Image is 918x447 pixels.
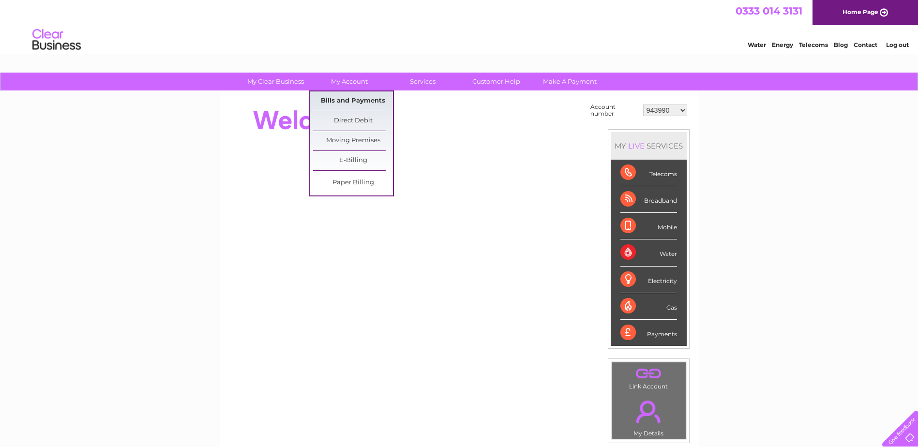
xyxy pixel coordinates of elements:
[236,73,316,90] a: My Clear Business
[748,41,766,48] a: Water
[588,101,641,119] td: Account number
[313,91,393,111] a: Bills and Payments
[313,151,393,170] a: E-Billing
[736,5,802,17] a: 0333 014 3131
[530,73,610,90] a: Make A Payment
[620,267,677,293] div: Electricity
[620,320,677,346] div: Payments
[309,73,389,90] a: My Account
[231,5,688,47] div: Clear Business is a trading name of Verastar Limited (registered in [GEOGRAPHIC_DATA] No. 3667643...
[834,41,848,48] a: Blog
[614,395,683,429] a: .
[620,239,677,266] div: Water
[611,392,686,440] td: My Details
[313,111,393,131] a: Direct Debit
[620,186,677,213] div: Broadband
[620,213,677,239] div: Mobile
[32,25,81,55] img: logo.png
[854,41,877,48] a: Contact
[611,362,686,392] td: Link Account
[614,365,683,382] a: .
[313,131,393,150] a: Moving Premises
[620,160,677,186] div: Telecoms
[383,73,463,90] a: Services
[456,73,536,90] a: Customer Help
[620,293,677,320] div: Gas
[626,141,647,150] div: LIVE
[611,132,687,160] div: MY SERVICES
[799,41,828,48] a: Telecoms
[772,41,793,48] a: Energy
[886,41,909,48] a: Log out
[313,173,393,193] a: Paper Billing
